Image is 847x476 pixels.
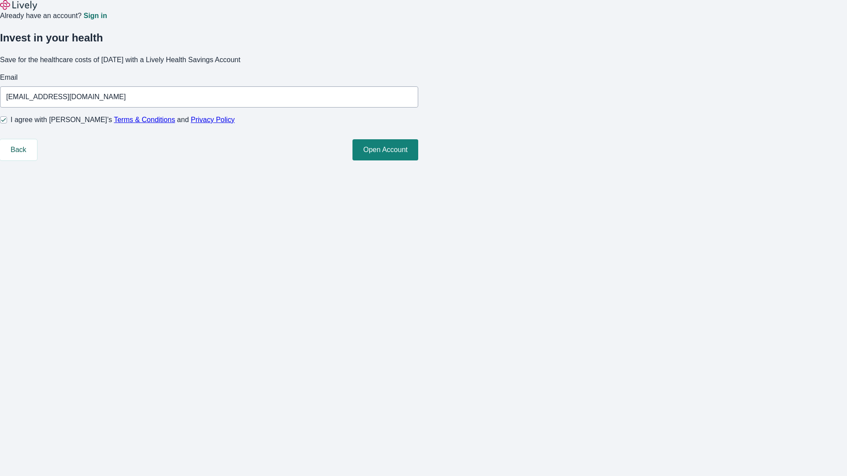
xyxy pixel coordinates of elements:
a: Terms & Conditions [114,116,175,123]
button: Open Account [352,139,418,160]
a: Sign in [83,12,107,19]
a: Privacy Policy [191,116,235,123]
span: I agree with [PERSON_NAME]’s and [11,115,235,125]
